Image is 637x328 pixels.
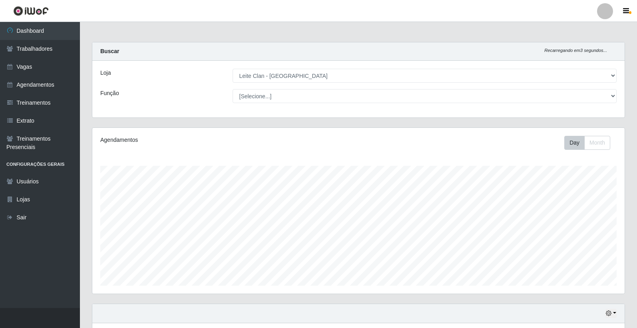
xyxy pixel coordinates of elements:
[13,6,49,16] img: CoreUI Logo
[544,48,607,53] i: Recarregando em 3 segundos...
[100,48,119,54] strong: Buscar
[100,136,309,144] div: Agendamentos
[564,136,610,150] div: First group
[584,136,610,150] button: Month
[100,89,119,97] label: Função
[564,136,585,150] button: Day
[100,69,111,77] label: Loja
[564,136,617,150] div: Toolbar with button groups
